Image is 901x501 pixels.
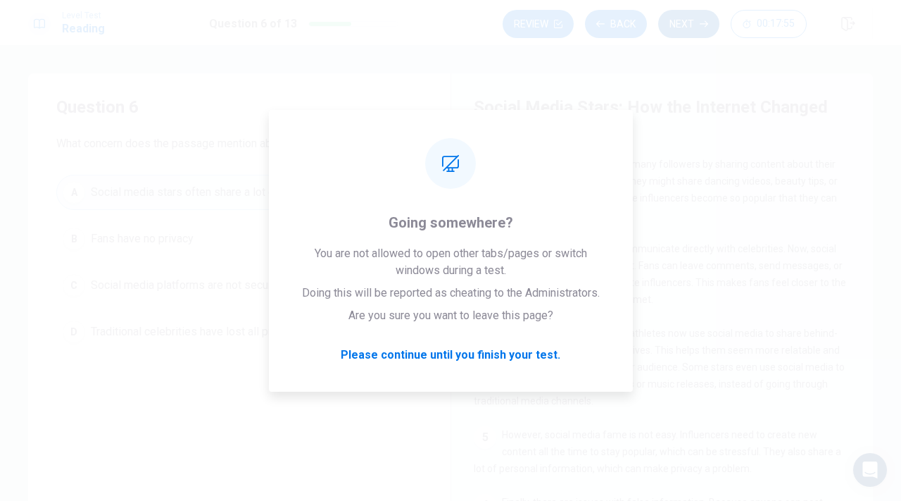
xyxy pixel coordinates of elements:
[91,230,194,247] span: Fans have no privacy
[474,96,847,141] h4: Social Media Stars: How the Internet Changed Fame
[474,328,845,407] span: Many actors, musicians, and athletes now use social media to share behind-the-scenes glimpses of ...
[91,184,383,201] span: Social media stars often share a lot of personal information
[474,429,841,474] span: However, social media fame is not easy. Influencers need to create new content all the time to st...
[62,20,105,37] h1: Reading
[56,135,422,152] span: What concern does the passage mention about privacy?
[209,16,297,32] h1: Question 6 of 13
[853,453,887,487] div: Open Intercom Messenger
[63,321,85,343] div: D
[63,228,85,250] div: B
[474,243,846,305] span: In the past, fans could not communicate directly with celebrities. Now, social media allows them ...
[757,18,795,30] span: 00:17:55
[56,268,422,303] button: CSocial media platforms are not secure
[63,274,85,297] div: C
[503,10,574,38] button: Review
[62,11,105,20] span: Level Test
[474,325,496,347] div: 4
[474,426,496,449] div: 5
[731,10,807,38] button: 00:17:55
[91,323,297,340] span: Traditional celebrities have lost all privacy
[91,277,278,294] span: Social media platforms are not secure
[56,314,422,350] button: DTraditional celebrities have lost all privacy
[585,10,647,38] button: Back
[474,240,496,263] div: 3
[56,221,422,256] button: BFans have no privacy
[658,10,719,38] button: Next
[63,181,85,204] div: A
[56,175,422,210] button: ASocial media stars often share a lot of personal information
[56,96,422,118] h4: Question 6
